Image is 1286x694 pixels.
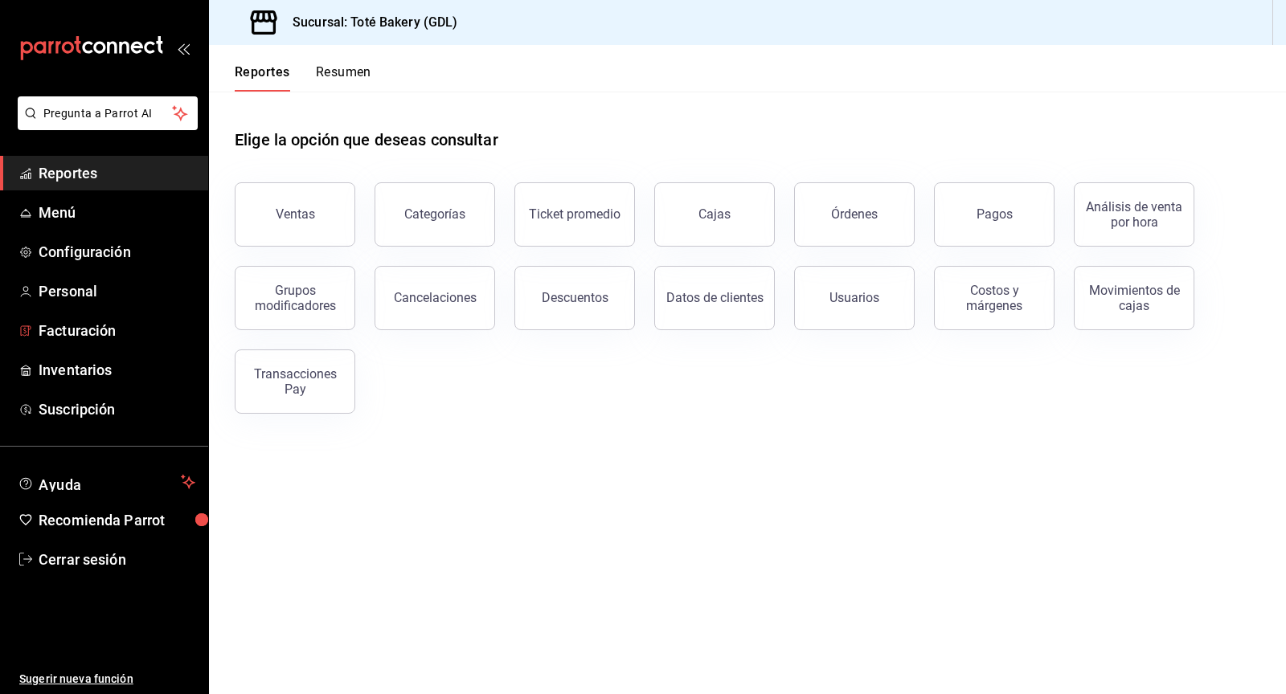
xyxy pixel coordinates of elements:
[177,42,190,55] button: open_drawer_menu
[235,128,498,152] h1: Elige la opción que deseas consultar
[934,266,1055,330] button: Costos y márgenes
[39,202,195,223] span: Menú
[514,182,635,247] button: Ticket promedio
[794,182,915,247] button: Órdenes
[829,290,879,305] div: Usuarios
[245,366,345,397] div: Transacciones Pay
[39,162,195,184] span: Reportes
[11,116,198,133] a: Pregunta a Parrot AI
[1074,266,1194,330] button: Movimientos de cajas
[529,206,620,222] div: Ticket promedio
[39,320,195,341] span: Facturación
[18,96,198,130] button: Pregunta a Parrot AI
[39,398,195,420] span: Suscripción
[375,266,495,330] button: Cancelaciones
[280,13,458,32] h3: Sucursal: Toté Bakery (GDL)
[316,64,371,92] button: Resumen
[235,266,355,330] button: Grupos modificadores
[39,359,195,381] span: Inventarios
[43,105,173,122] span: Pregunta a Parrot AI
[276,206,315,222] div: Ventas
[235,182,355,247] button: Ventas
[794,266,915,330] button: Usuarios
[1084,283,1184,313] div: Movimientos de cajas
[977,206,1013,222] div: Pagos
[235,64,290,92] button: Reportes
[39,509,195,531] span: Recomienda Parrot
[944,283,1044,313] div: Costos y márgenes
[235,64,371,92] div: navigation tabs
[404,206,465,222] div: Categorías
[375,182,495,247] button: Categorías
[394,290,477,305] div: Cancelaciones
[39,549,195,570] span: Cerrar sesión
[19,671,195,688] span: Sugerir nueva función
[1074,182,1194,247] button: Análisis de venta por hora
[654,182,775,247] button: Cajas
[831,206,878,222] div: Órdenes
[542,290,608,305] div: Descuentos
[666,290,764,305] div: Datos de clientes
[39,472,174,492] span: Ayuda
[245,283,345,313] div: Grupos modificadores
[235,349,355,414] button: Transacciones Pay
[654,266,775,330] button: Datos de clientes
[514,266,635,330] button: Descuentos
[39,241,195,263] span: Configuración
[698,206,731,222] div: Cajas
[39,280,195,302] span: Personal
[1084,199,1184,230] div: Análisis de venta por hora
[934,182,1055,247] button: Pagos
